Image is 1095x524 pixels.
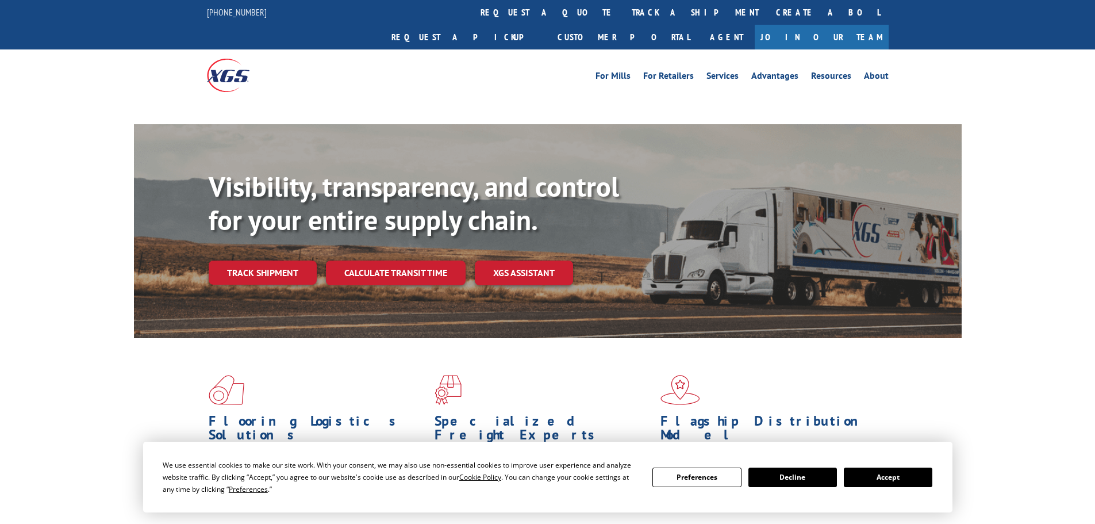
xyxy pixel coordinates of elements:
[209,261,317,285] a: Track shipment
[229,484,268,494] span: Preferences
[209,375,244,405] img: xgs-icon-total-supply-chain-intelligence-red
[706,71,739,84] a: Services
[864,71,889,84] a: About
[143,442,952,512] div: Cookie Consent Prompt
[383,25,549,49] a: Request a pickup
[751,71,798,84] a: Advantages
[660,375,700,405] img: xgs-icon-flagship-distribution-model-red
[698,25,755,49] a: Agent
[459,472,501,482] span: Cookie Policy
[163,459,639,495] div: We use essential cookies to make our site work. With your consent, we may also use non-essential ...
[207,6,267,18] a: [PHONE_NUMBER]
[435,375,462,405] img: xgs-icon-focused-on-flooring-red
[844,468,932,487] button: Accept
[643,71,694,84] a: For Retailers
[811,71,851,84] a: Resources
[209,414,426,447] h1: Flooring Logistics Solutions
[595,71,631,84] a: For Mills
[652,468,741,487] button: Preferences
[549,25,698,49] a: Customer Portal
[660,414,878,447] h1: Flagship Distribution Model
[326,261,466,285] a: Calculate transit time
[475,261,573,285] a: XGS ASSISTANT
[209,169,619,238] b: Visibility, transparency, and control for your entire supply chain.
[435,414,652,447] h1: Specialized Freight Experts
[748,468,837,487] button: Decline
[755,25,889,49] a: Join Our Team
